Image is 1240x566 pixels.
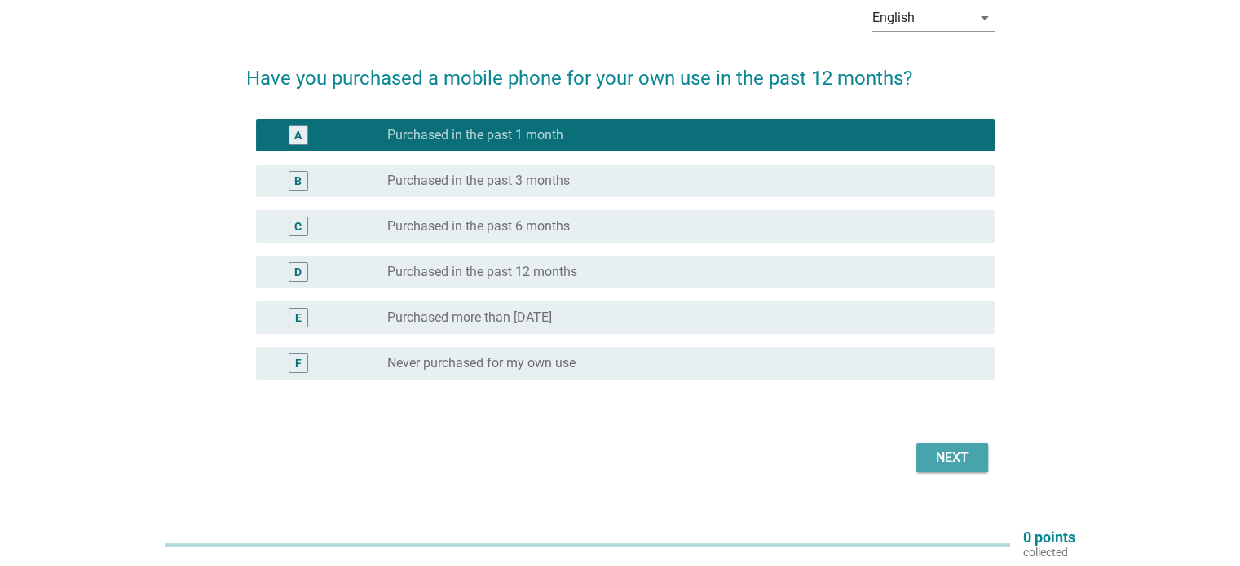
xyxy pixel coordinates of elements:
[916,443,988,472] button: Next
[295,355,302,372] div: F
[387,309,552,326] label: Purchased more than [DATE]
[294,218,302,235] div: C
[1023,530,1075,545] p: 0 points
[1023,545,1075,559] p: collected
[246,47,995,93] h2: Have you purchased a mobile phone for your own use in the past 12 months?
[387,173,570,189] label: Purchased in the past 3 months
[387,218,570,235] label: Purchased in the past 6 months
[294,127,302,144] div: A
[294,264,302,281] div: D
[295,309,302,327] div: E
[387,127,563,143] label: Purchased in the past 1 month
[387,264,577,280] label: Purchased in the past 12 months
[872,11,915,25] div: English
[294,173,302,190] div: B
[387,355,576,371] label: Never purchased for my own use
[929,448,975,467] div: Next
[975,8,995,28] i: arrow_drop_down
